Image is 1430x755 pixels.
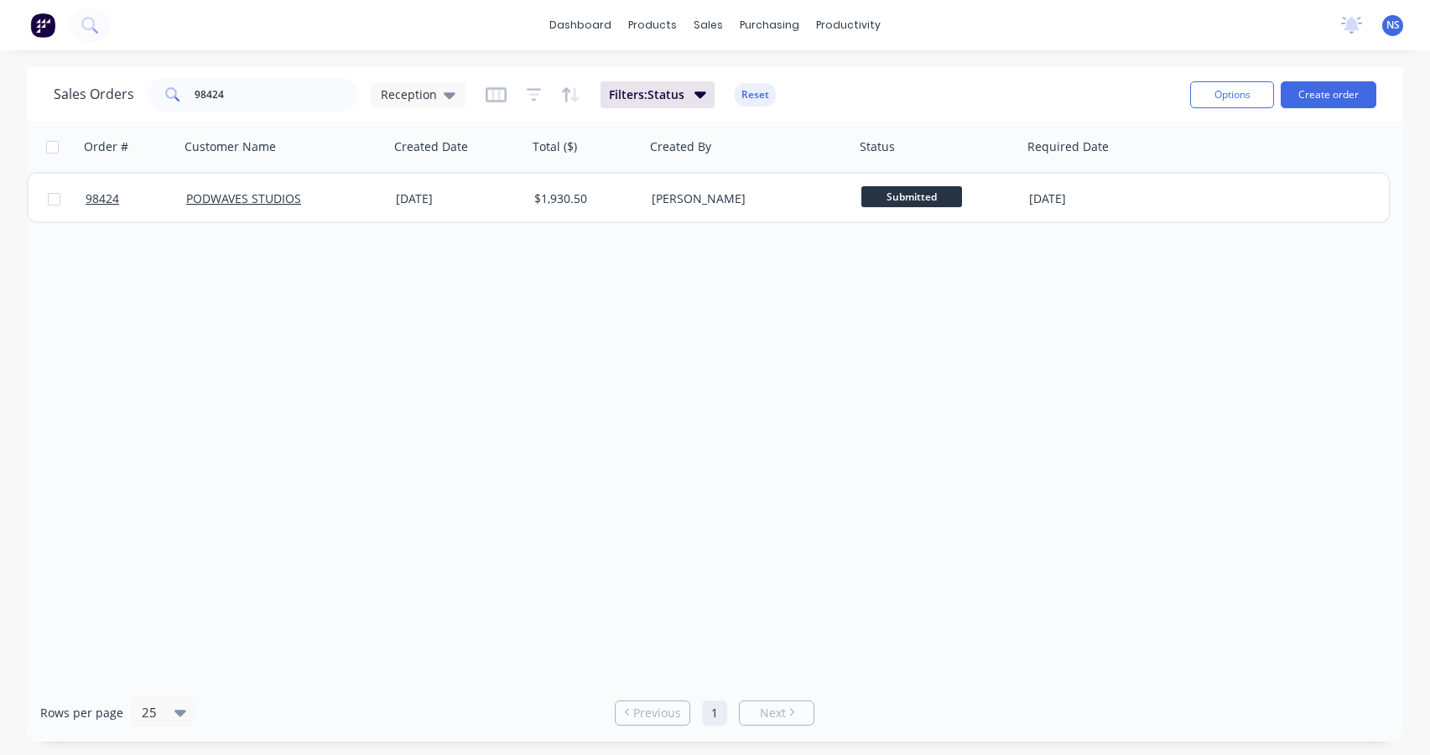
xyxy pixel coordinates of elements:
[1027,138,1109,155] div: Required Date
[381,86,437,103] span: Reception
[702,700,727,726] a: Page 1 is your current page
[86,174,186,224] a: 98424
[740,705,814,721] a: Next page
[685,13,731,38] div: sales
[396,190,521,207] div: [DATE]
[195,78,358,112] input: Search...
[54,86,134,102] h1: Sales Orders
[1386,18,1400,33] span: NS
[609,86,684,103] span: Filters: Status
[1190,81,1274,108] button: Options
[808,13,889,38] div: productivity
[186,190,301,206] a: PODWAVES STUDIOS
[652,190,838,207] div: [PERSON_NAME]
[185,138,276,155] div: Customer Name
[861,186,962,207] span: Submitted
[533,138,577,155] div: Total ($)
[30,13,55,38] img: Factory
[620,13,685,38] div: products
[608,700,821,726] ul: Pagination
[650,138,711,155] div: Created By
[40,705,123,721] span: Rows per page
[534,190,633,207] div: $1,930.50
[633,705,681,721] span: Previous
[616,705,689,721] a: Previous page
[394,138,468,155] div: Created Date
[860,138,895,155] div: Status
[1029,190,1162,207] div: [DATE]
[541,13,620,38] a: dashboard
[735,83,776,107] button: Reset
[601,81,715,108] button: Filters:Status
[1281,81,1376,108] button: Create order
[731,13,808,38] div: purchasing
[84,138,128,155] div: Order #
[760,705,786,721] span: Next
[86,190,119,207] span: 98424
